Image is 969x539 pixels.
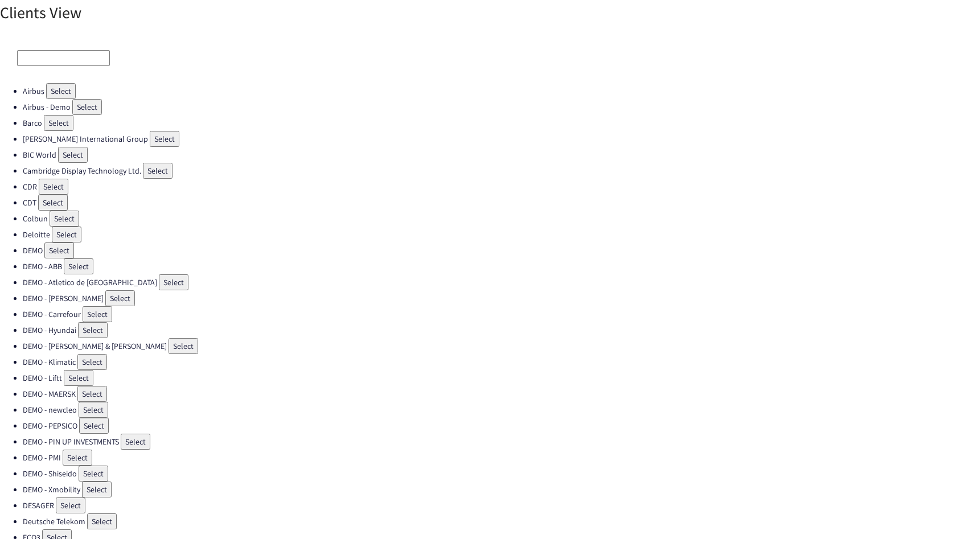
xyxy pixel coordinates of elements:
button: Select [82,482,112,497]
li: [PERSON_NAME] International Group [23,131,969,147]
li: Deloitte [23,227,969,242]
button: Select [143,163,173,179]
li: DEMO - ABB [23,258,969,274]
li: DEMO - Atletico de [GEOGRAPHIC_DATA] [23,274,969,290]
li: DEMO - PMI [23,450,969,466]
li: Colbun [23,211,969,227]
button: Select [159,274,188,290]
button: Select [64,258,93,274]
li: DESAGER [23,497,969,513]
button: Select [169,338,198,354]
li: DEMO - [PERSON_NAME] & [PERSON_NAME] [23,338,969,354]
li: CDR [23,179,969,195]
button: Select [63,450,92,466]
button: Select [50,211,79,227]
iframe: Chat Widget [912,484,969,539]
li: DEMO - PEPSICO [23,418,969,434]
button: Select [72,99,102,115]
li: DEMO - Hyundai [23,322,969,338]
button: Select [79,418,109,434]
button: Select [58,147,88,163]
li: DEMO - Shiseido [23,466,969,482]
button: Select [44,115,73,131]
li: DEMO - Liftt [23,370,969,386]
button: Select [78,322,108,338]
button: Select [79,466,108,482]
li: Airbus [23,83,969,99]
button: Select [83,306,112,322]
button: Select [64,370,93,386]
li: Cambridge Display Technology Ltd. [23,163,969,179]
li: DEMO - MAERSK [23,386,969,402]
li: DEMO - PIN UP INVESTMENTS [23,434,969,450]
button: Select [79,402,108,418]
button: Select [44,242,74,258]
button: Select [77,386,107,402]
button: Select [77,354,107,370]
button: Select [121,434,150,450]
button: Select [150,131,179,147]
li: DEMO - Xmobility [23,482,969,497]
li: Deutsche Telekom [23,513,969,529]
button: Select [39,179,68,195]
li: DEMO - Klimatic [23,354,969,370]
li: DEMO - [PERSON_NAME] [23,290,969,306]
button: Select [87,513,117,529]
li: DEMO [23,242,969,258]
button: Select [38,195,68,211]
button: Select [105,290,135,306]
li: DEMO - Carrefour [23,306,969,322]
li: Airbus - Demo [23,99,969,115]
button: Select [46,83,76,99]
button: Select [52,227,81,242]
li: Barco [23,115,969,131]
li: BIC World [23,147,969,163]
button: Select [56,497,85,513]
li: CDT [23,195,969,211]
li: DEMO - newcleo [23,402,969,418]
div: Widget de chat [912,484,969,539]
